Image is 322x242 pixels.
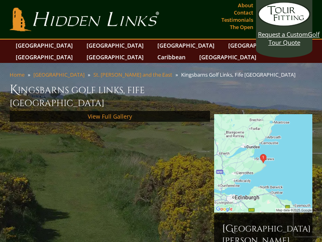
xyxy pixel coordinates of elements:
[83,51,148,63] a: [GEOGRAPHIC_DATA]
[224,40,289,51] a: [GEOGRAPHIC_DATA]
[181,71,299,78] li: Kingsbarns Golf Links, Fife [GEOGRAPHIC_DATA]
[33,71,85,78] a: [GEOGRAPHIC_DATA]
[214,114,312,213] img: Google Map of Kingsbarns Golf Links, Fife, Scotland, United Kingdom
[88,113,132,120] a: View Full Gallery
[232,7,255,18] a: Contact
[93,71,172,78] a: St. [PERSON_NAME] and the East
[10,71,25,78] a: Home
[153,40,219,51] a: [GEOGRAPHIC_DATA]
[12,40,77,51] a: [GEOGRAPHIC_DATA]
[195,51,260,63] a: [GEOGRAPHIC_DATA]
[10,81,312,109] h1: Kingsbarns Golf Links, Fife [GEOGRAPHIC_DATA]
[258,2,310,46] a: Request a CustomGolf Tour Quote
[219,14,255,25] a: Testimonials
[12,51,77,63] a: [GEOGRAPHIC_DATA]
[258,30,308,38] span: Request a Custom
[228,21,255,33] a: The Open
[83,40,148,51] a: [GEOGRAPHIC_DATA]
[153,51,190,63] a: Caribbean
